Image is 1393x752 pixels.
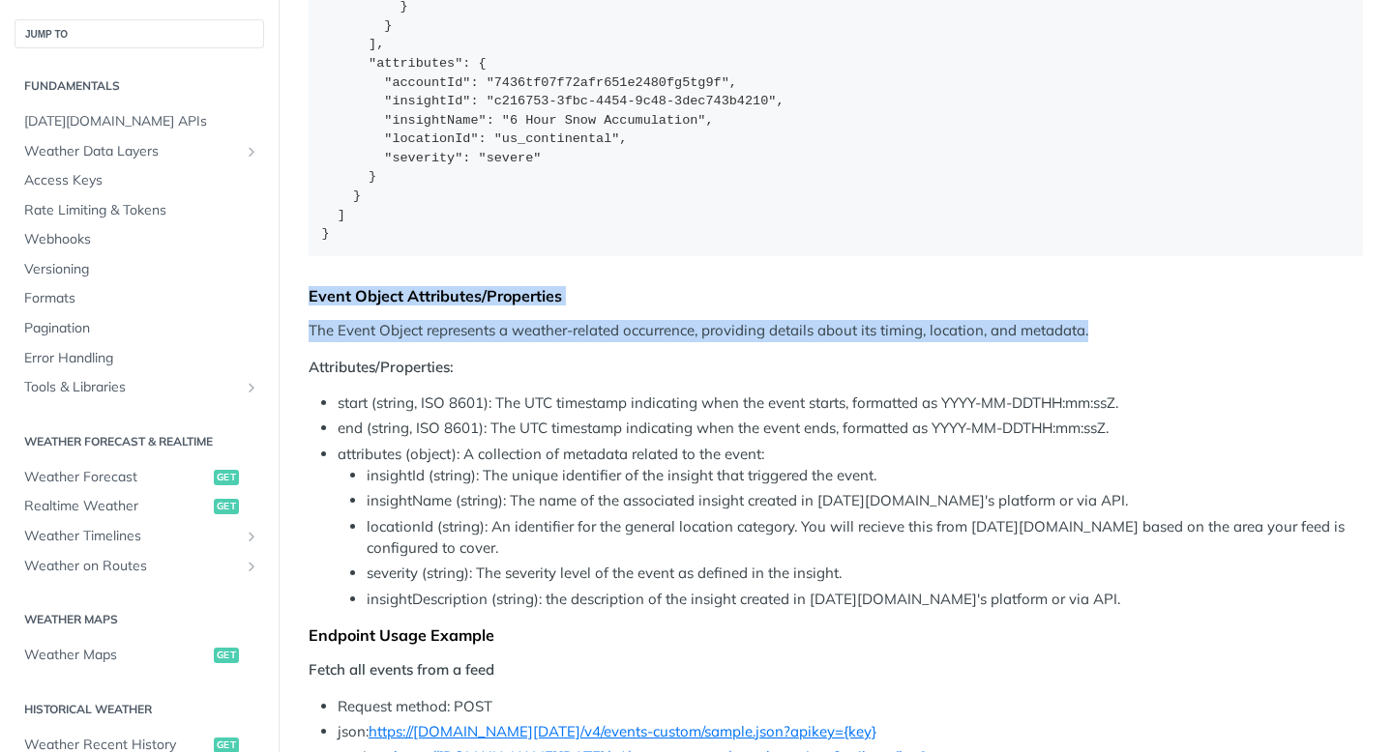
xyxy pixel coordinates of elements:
[15,196,264,225] a: Rate Limiting & Tokens
[309,320,1363,342] p: The Event Object represents a weather-related occurrence, providing details about its timing, loc...
[309,660,494,679] strong: Fetch all events from a feed
[15,137,264,166] a: Weather Data LayersShow subpages for Weather Data Layers
[338,444,1363,611] li: attributes (object): A collection of metadata related to the event:
[24,171,259,190] span: Access Keys
[244,144,259,159] button: Show subpages for Weather Data Layers
[367,490,1363,512] li: insightName (string): The name of the associated insight created in [DATE][DOMAIN_NAME]'s platfor...
[15,166,264,195] a: Access Keys
[15,225,264,254] a: Webhooks
[15,255,264,284] a: Versioning
[15,641,264,670] a: Weather Mapsget
[338,721,1363,743] li: json:
[15,314,264,343] a: Pagination
[24,201,259,220] span: Rate Limiting & Tokens
[15,463,264,492] a: Weather Forecastget
[15,522,264,551] a: Weather TimelinesShow subpages for Weather Timelines
[24,230,259,249] span: Webhooks
[24,468,209,487] span: Weather Forecast
[24,112,259,131] span: [DATE][DOMAIN_NAME] APIs
[309,625,1363,645] div: Endpoint Usage Example
[15,77,264,95] h2: Fundamentals
[214,648,239,663] span: get
[244,559,259,574] button: Show subpages for Weather on Routes
[24,557,239,576] span: Weather on Routes
[367,563,1363,585] li: severity (string): The severity level of the event as defined in the insight.
[15,552,264,581] a: Weather on RoutesShow subpages for Weather on Routes
[24,349,259,368] span: Error Handling
[15,344,264,373] a: Error Handling
[15,701,264,718] h2: Historical Weather
[15,433,264,450] h2: Weather Forecast & realtime
[244,529,259,544] button: Show subpages for Weather Timelines
[15,373,264,402] a: Tools & LibrariesShow subpages for Tools & Libraries
[15,611,264,628] h2: Weather Maps
[338,392,1363,415] li: start (string, ISO 8601): The UTC timestamp indicating when the event starts, formatted as YYYY-M...
[369,722,876,740] a: https://[DOMAIN_NAME][DATE]/v4/events-custom/sample.json?apikey={key}
[15,107,264,136] a: [DATE][DOMAIN_NAME] APIs
[309,358,454,376] strong: Attributes/Properties:
[214,499,239,514] span: get
[367,589,1363,611] li: insightDescription (string): the description of the insight created in [DATE][DOMAIN_NAME]'s plat...
[24,319,259,338] span: Pagination
[15,492,264,521] a: Realtime Weatherget
[24,646,209,665] span: Weather Maps
[244,380,259,395] button: Show subpages for Tools & Libraries
[24,289,259,308] span: Formats
[309,286,1363,305] div: Event Object Attributes/Properties
[24,142,239,161] span: Weather Data Layers
[338,696,1363,718] li: Request method: POST
[24,260,259,279] span: Versioning
[24,378,239,397] span: Tools & Libraries
[15,19,264,48] button: JUMP TO
[24,527,239,546] span: Weather Timelines
[15,284,264,313] a: Formats
[24,497,209,516] span: Realtime Weather
[367,516,1363,560] li: locationId (string): An identifier for the general location category. You will recieve this from ...
[338,418,1363,440] li: end (string, ISO 8601): The UTC timestamp indicating when the event ends, formatted as YYYY-MM-DD...
[214,470,239,485] span: get
[367,465,1363,487] li: insightId (string): The unique identifier of the insight that triggered the event.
